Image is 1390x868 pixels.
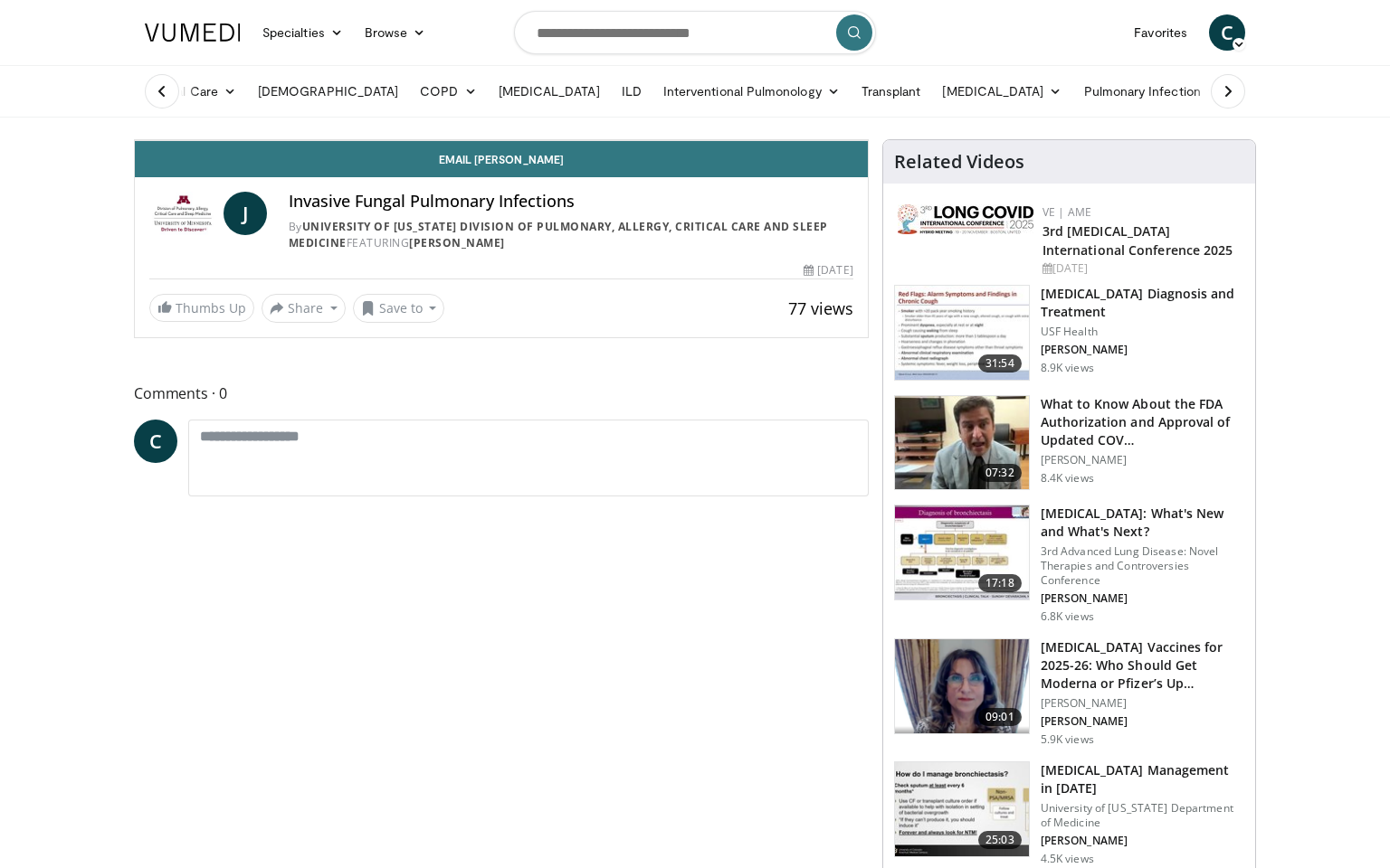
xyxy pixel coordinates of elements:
[1041,395,1244,449] h3: What to Know About the FDA Authorization and Approval of Updated COV…
[1042,204,1091,220] a: VE | AME
[262,294,346,323] button: Share
[289,219,828,250] a: University of [US_STATE] Division of Pulmonary, Allergy, Critical Care and Sleep Medicine
[354,14,437,51] a: Browse
[1041,801,1244,830] p: University of [US_STATE] Department of Medicine
[978,574,1022,592] span: 17:18
[895,762,1029,856] img: 53fb3f4b-febe-4458-8f4d-b7e4c97c629c.150x105_q85_crop-smart_upscale.jpg
[895,505,1029,599] img: 8723abe7-f9a9-4f6c-9b26-6bd057632cd6.150x105_q85_crop-smart_upscale.jpg
[1042,260,1241,277] div: [DATE]
[978,464,1022,482] span: 07:32
[851,73,932,109] a: Transplant
[895,639,1029,733] img: 4e370bb1-17f0-4657-a42f-9b995da70d2f.png.150x105_q85_crop-smart_upscale.png
[894,638,1244,747] a: 09:01 [MEDICAL_DATA] Vaccines for 2025-26: Who Should Get Moderna or Pfizer’s Up… [PERSON_NAME] [...
[894,395,1244,491] a: 07:32 What to Know About the FDA Authorization and Approval of Updated COV… [PERSON_NAME] 8.4K views
[353,294,445,323] button: Save to
[1041,591,1244,606] p: [PERSON_NAME]
[1041,638,1244,693] h3: [MEDICAL_DATA] Vaccines for 2025-26: Who Should Get Moderna or Pfizer’s Up…
[514,11,876,54] input: Search topics, interventions
[1041,325,1244,339] p: USF Health
[978,708,1022,726] span: 09:01
[145,24,241,42] img: VuMedi Logo
[149,192,216,235] img: University of Minnesota Division of Pulmonary, Allergy, Critical Care and Sleep Medicine
[895,286,1029,380] img: 912d4c0c-18df-4adc-aa60-24f51820003e.150x105_q85_crop-smart_upscale.jpg
[1041,361,1094,375] p: 8.9K views
[894,285,1244,381] a: 31:54 [MEDICAL_DATA] Diagnosis and Treatment USF Health [PERSON_NAME] 8.9K views
[1041,453,1244,467] p: [PERSON_NAME]
[894,505,1244,624] a: 17:18 [MEDICAL_DATA]: What's New and What's Next? 3rd Advanced Lung Disease: Novel Therapies and ...
[1041,761,1244,797] h3: [MEDICAL_DATA] Management in [DATE]
[1209,14,1245,51] a: C
[1041,471,1094,486] p: 8.4K views
[252,14,354,51] a: Specialties
[652,73,851,109] a: Interventional Pulmonology
[1041,852,1094,866] p: 4.5K views
[409,73,487,109] a: COPD
[804,262,852,278] div: [DATE]
[289,219,853,251] div: By FEATURING
[409,235,505,250] a: [PERSON_NAME]
[1041,834,1244,848] p: [PERSON_NAME]
[1041,544,1244,588] p: 3rd Advanced Lung Disease: Novel Therapies and Controversies Conference
[135,141,868,177] a: Email [PERSON_NAME]
[1042,222,1233,259] a: 3rd [MEDICAL_DATA] International Conference 2025
[247,73,409,109] a: [DEMOGRAPHIC_DATA]
[135,140,868,141] video-js: Video Player
[978,831,1022,849] span: 25:03
[898,204,1033,234] img: a2792a71-925c-4fc2-b8ef-8d1b21aec2f7.png.150x105_q85_autocrop_double_scale_upscale_version-0.2.jpg
[1041,696,1244,711] p: [PERSON_NAME]
[149,294,254,322] a: Thumbs Up
[894,761,1244,866] a: 25:03 [MEDICAL_DATA] Management in [DATE] University of [US_STATE] Department of Medicine [PERSON...
[1041,505,1244,541] h3: [MEDICAL_DATA]: What's New and What's Next?
[931,73,1072,109] a: [MEDICAL_DATA]
[289,192,853,212] h4: Invasive Fungal Pulmonary Infections
[1041,609,1094,624] p: 6.8K views
[134,382,869,405] span: Comments 0
[1073,73,1230,109] a: Pulmonary Infection
[894,151,1024,173] h4: Related Videos
[1041,714,1244,729] p: [PERSON_NAME]
[1041,343,1244,357] p: [PERSON_NAME]
[978,354,1022,373] span: 31:54
[611,73,652,109] a: ILD
[1041,732,1094,747] p: 5.9K views
[895,396,1029,490] img: a1e50555-b2fd-4845-bfdc-3eac51376964.150x105_q85_crop-smart_upscale.jpg
[788,297,853,319] span: 77 views
[224,192,267,235] a: J
[488,73,611,109] a: [MEDICAL_DATA]
[1041,285,1244,321] h3: [MEDICAL_DATA] Diagnosis and Treatment
[1123,14,1198,51] a: Favorites
[134,420,177,463] a: C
